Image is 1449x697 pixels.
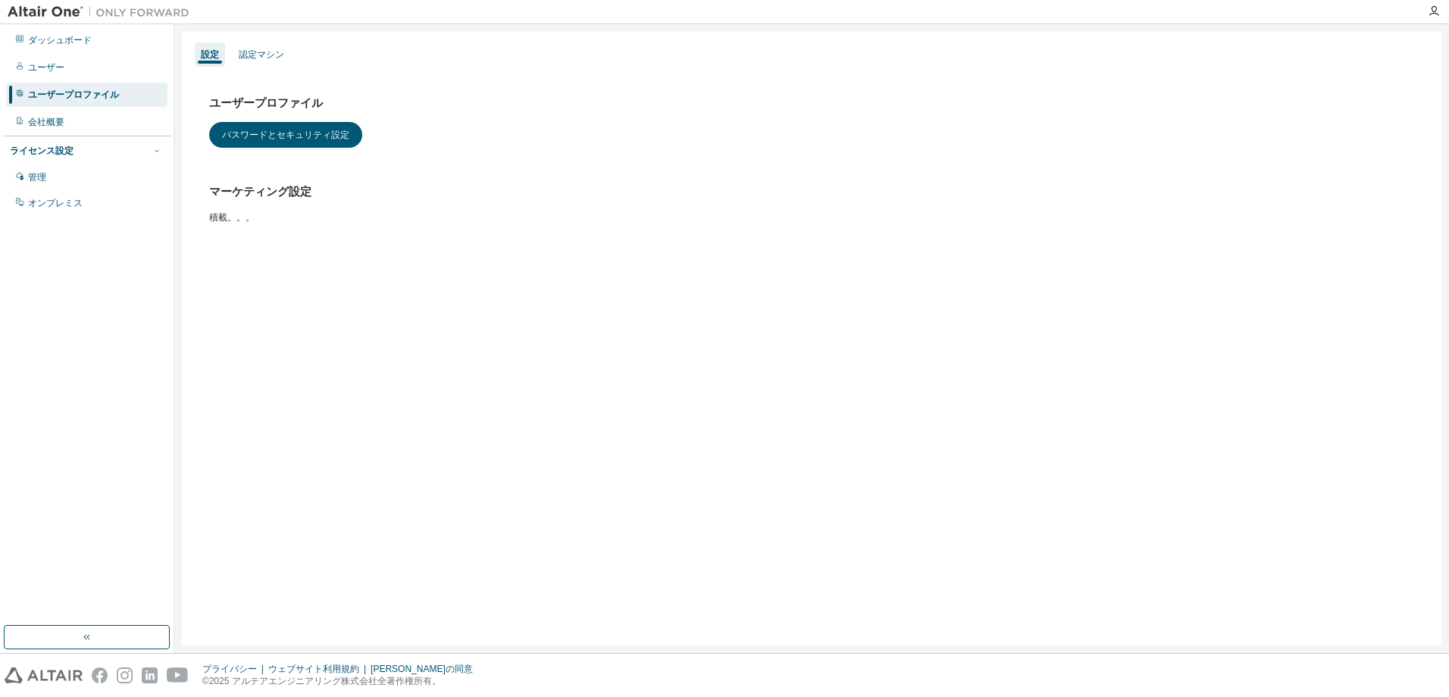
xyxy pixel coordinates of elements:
img: facebook.svg [92,667,108,683]
div: ダッシュボード [28,34,92,46]
img: linkedin.svg [142,667,158,683]
img: instagram.svg [117,667,133,683]
img: altair_logo.svg [5,667,83,683]
div: オンプレミス [28,197,83,209]
font: 積載。。。 [209,212,255,223]
div: プライバシー [202,663,268,675]
div: ウェブサイト利用規約 [268,663,371,675]
div: 認定マシン [239,48,284,61]
div: ライセンス設定 [10,145,74,157]
div: 管理 [28,171,46,183]
div: ユーザープロファイル [28,89,119,101]
img: アルタイルワン [8,5,197,20]
p: © [202,675,482,688]
h3: ユーザープロファイル [209,95,1414,111]
div: [PERSON_NAME]の同意 [371,663,482,675]
img: youtube.svg [167,667,189,683]
h3: マーケティング設定 [209,184,1414,199]
div: 会社概要 [28,116,64,128]
button: パスワードとセキュリティ設定 [209,122,362,148]
div: ユーザー [28,61,64,73]
font: 2025 アルテアエンジニアリング株式会社全著作権所有。 [209,676,441,686]
div: 設定 [201,48,219,61]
